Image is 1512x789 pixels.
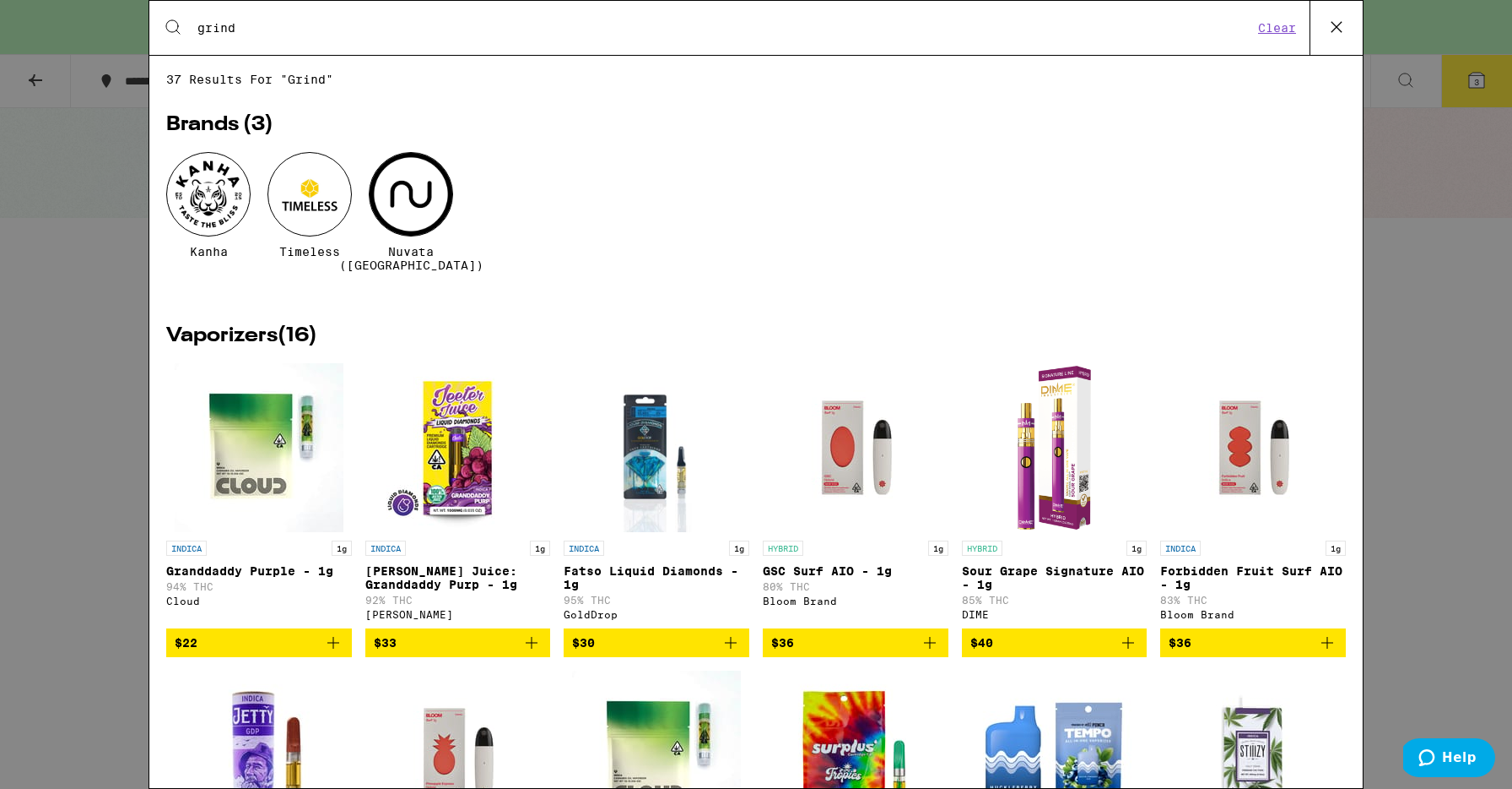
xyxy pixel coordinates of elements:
div: GoldDrop [564,609,749,620]
h2: Brands ( 3 ) [166,115,1346,135]
p: 1g [928,541,948,556]
p: 1g [1126,541,1147,556]
span: $30 [572,636,595,650]
div: Bloom Brand [763,596,948,607]
span: $22 [175,636,197,650]
div: [PERSON_NAME] [365,609,551,620]
p: 95% THC [564,595,749,606]
a: Open page for Granddaddy Purple - 1g from Cloud [166,363,352,628]
p: [PERSON_NAME] Juice: Granddaddy Purp - 1g [365,564,551,591]
button: Add to bag [962,628,1147,657]
p: 1g [729,541,749,556]
p: INDICA [365,541,406,556]
a: Open page for Jeeter Juice: Granddaddy Purp - 1g from Jeeter [365,363,551,628]
span: $36 [1169,636,1191,650]
span: Nuvata ([GEOGRAPHIC_DATA]) [339,245,483,272]
span: $36 [771,636,794,650]
p: 1g [332,541,352,556]
p: 83% THC [1160,595,1346,606]
div: Cloud [166,596,352,607]
p: 85% THC [962,595,1147,606]
button: Add to bag [564,628,749,657]
button: Add to bag [1160,628,1346,657]
h2: Vaporizers ( 16 ) [166,326,1346,346]
span: Timeless [279,245,340,258]
p: 94% THC [166,581,352,592]
a: Open page for Sour Grape Signature AIO - 1g from DIME [962,363,1147,628]
p: Sour Grape Signature AIO - 1g [962,564,1147,591]
button: Add to bag [763,628,948,657]
p: INDICA [1160,541,1201,556]
img: Bloom Brand - GSC Surf AIO - 1g [771,363,940,532]
button: Add to bag [365,628,551,657]
p: 80% THC [763,581,948,592]
input: Search for products & categories [197,20,1253,35]
a: Open page for GSC Surf AIO - 1g from Bloom Brand [763,363,948,628]
span: $40 [970,636,993,650]
img: Bloom Brand - Forbidden Fruit Surf AIO - 1g [1169,363,1337,532]
p: Granddaddy Purple - 1g [166,564,352,578]
p: Forbidden Fruit Surf AIO - 1g [1160,564,1346,591]
p: 1g [1326,541,1346,556]
span: 37 results for "grind" [166,73,1346,86]
p: HYBRID [763,541,803,556]
a: Open page for Forbidden Fruit Surf AIO - 1g from Bloom Brand [1160,363,1346,628]
p: Fatso Liquid Diamonds - 1g [564,564,749,591]
button: Clear [1253,20,1301,35]
img: Jeeter - Jeeter Juice: Granddaddy Purp - 1g [373,363,542,532]
p: INDICA [564,541,604,556]
img: Cloud - Granddaddy Purple - 1g [175,363,343,532]
p: INDICA [166,541,207,556]
img: DIME - Sour Grape Signature AIO - 1g [1007,363,1102,532]
div: Bloom Brand [1160,609,1346,620]
p: GSC Surf AIO - 1g [763,564,948,578]
p: HYBRID [962,541,1002,556]
span: Kanha [190,245,228,258]
iframe: Opens a widget where you can find more information [1403,738,1495,781]
p: 1g [530,541,550,556]
a: Open page for Fatso Liquid Diamonds - 1g from GoldDrop [564,363,749,628]
button: Add to bag [166,628,352,657]
p: 92% THC [365,595,551,606]
div: DIME [962,609,1147,620]
img: GoldDrop - Fatso Liquid Diamonds - 1g [589,363,724,532]
span: $33 [374,636,397,650]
